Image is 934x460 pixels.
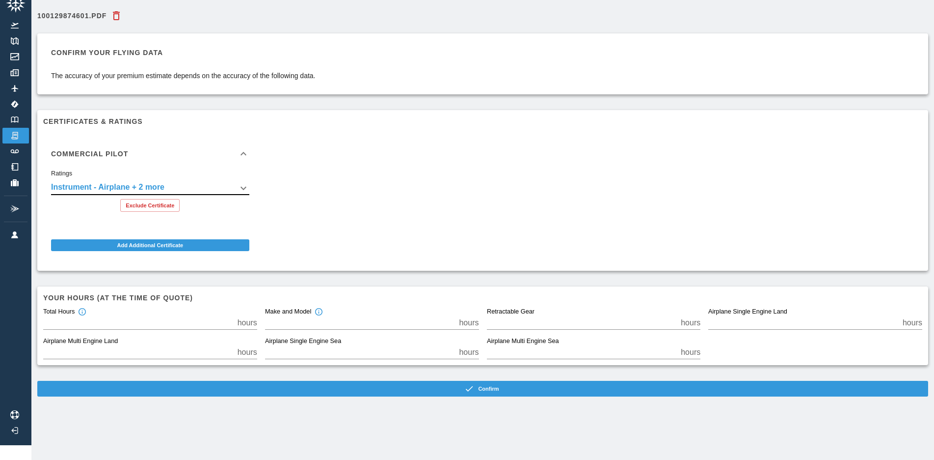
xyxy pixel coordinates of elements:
p: hours [681,346,700,358]
label: Airplane Multi Engine Sea [487,337,559,346]
div: Commercial Pilot [43,138,257,170]
p: hours [459,346,479,358]
label: Airplane Single Engine Sea [265,337,341,346]
p: hours [238,317,257,329]
h6: Commercial Pilot [51,150,128,157]
div: Total Hours [43,308,86,316]
p: hours [238,346,257,358]
label: Retractable Gear [487,308,534,316]
h6: Confirm your flying data [51,47,316,58]
svg: Total hours in the make and model of the insured aircraft [314,308,323,316]
button: Confirm [37,381,928,397]
p: hours [459,317,479,329]
div: Instrument - Airplane + 2 more [51,181,249,195]
button: Exclude Certificate [120,199,180,212]
h6: Your hours (at the time of quote) [43,292,922,303]
p: hours [903,317,922,329]
button: Add Additional Certificate [51,239,249,251]
label: Ratings [51,169,72,178]
h6: 100129874601.pdf [37,12,107,19]
h6: Certificates & Ratings [43,116,922,127]
p: The accuracy of your premium estimate depends on the accuracy of the following data. [51,71,316,81]
div: Make and Model [265,308,323,316]
label: Airplane Multi Engine Land [43,337,118,346]
div: Commercial Pilot [43,170,257,220]
p: hours [681,317,700,329]
svg: Total hours in fixed-wing aircraft [78,308,86,316]
label: Airplane Single Engine Land [708,308,787,316]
